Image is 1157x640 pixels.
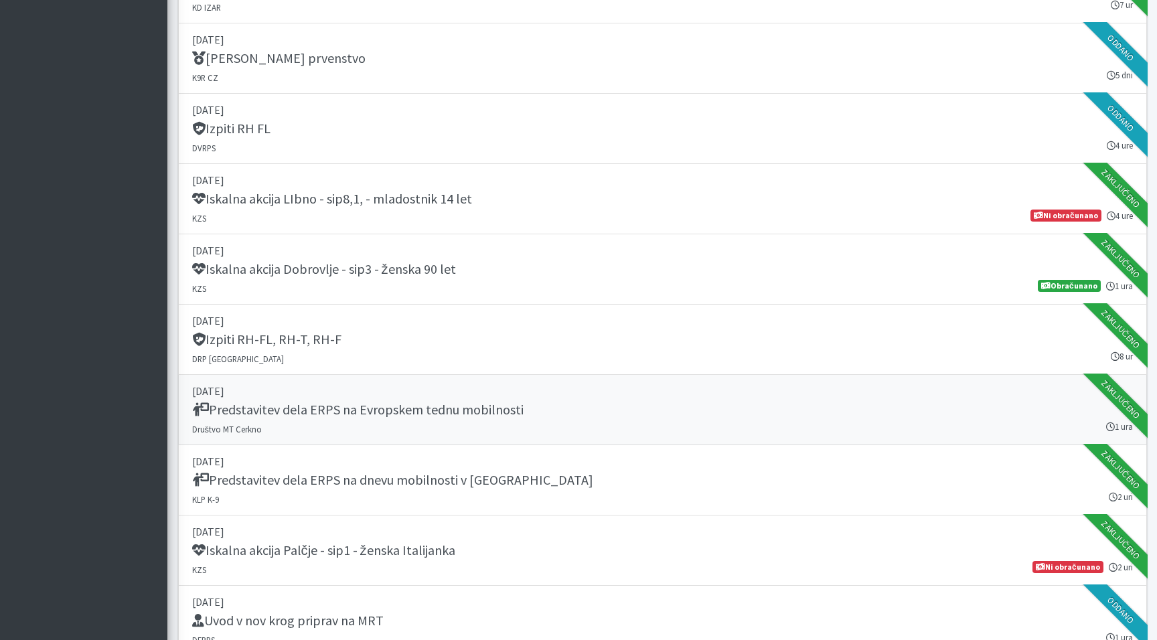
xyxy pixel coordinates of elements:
h5: Predstavitev dela ERPS na Evropskem tednu mobilnosti [192,402,524,418]
a: [DATE] [PERSON_NAME] prvenstvo K9R CZ 5 dni Oddano [178,23,1147,94]
small: KLP K-9 [192,494,219,505]
h5: Iskalna akcija Dobrovlje - sip3 - ženska 90 let [192,261,456,277]
a: [DATE] Izpiti RH FL DVRPS 4 ure Oddano [178,94,1147,164]
h5: [PERSON_NAME] prvenstvo [192,50,366,66]
p: [DATE] [192,524,1133,540]
a: [DATE] Predstavitev dela ERPS na dnevu mobilnosti v [GEOGRAPHIC_DATA] KLP K-9 2 uri Zaključeno [178,445,1147,515]
h5: Iskalna akcija LIbno - sip8,1, - mladostnik 14 let [192,191,472,207]
small: DRP [GEOGRAPHIC_DATA] [192,353,284,364]
small: KZS [192,283,206,294]
p: [DATE] [192,31,1133,48]
a: [DATE] Izpiti RH-FL, RH-T, RH-F DRP [GEOGRAPHIC_DATA] 8 ur Zaključeno [178,305,1147,375]
a: [DATE] Iskalna akcija Palčje - sip1 - ženska Italijanka KZS 2 uri Ni obračunano Zaključeno [178,515,1147,586]
h5: Izpiti RH-FL, RH-T, RH-F [192,331,341,347]
small: KZS [192,213,206,224]
span: Ni obračunano [1032,561,1103,573]
p: [DATE] [192,313,1133,329]
small: DVRPS [192,143,216,153]
h5: Uvod v nov krog priprav na MRT [192,613,384,629]
small: Društvo MT Cerkno [192,424,262,434]
span: Obračunano [1038,280,1100,292]
small: KD IZAR [192,2,221,13]
p: [DATE] [192,594,1133,610]
p: [DATE] [192,172,1133,188]
a: [DATE] Iskalna akcija Dobrovlje - sip3 - ženska 90 let KZS 1 ura Obračunano Zaključeno [178,234,1147,305]
span: Ni obračunano [1030,210,1101,222]
small: K9R CZ [192,72,218,83]
h5: Iskalna akcija Palčje - sip1 - ženska Italijanka [192,542,455,558]
p: [DATE] [192,102,1133,118]
a: [DATE] Predstavitev dela ERPS na Evropskem tednu mobilnosti Društvo MT Cerkno 1 ura Zaključeno [178,375,1147,445]
p: [DATE] [192,383,1133,399]
a: [DATE] Iskalna akcija LIbno - sip8,1, - mladostnik 14 let KZS 4 ure Ni obračunano Zaključeno [178,164,1147,234]
h5: Izpiti RH FL [192,121,271,137]
p: [DATE] [192,242,1133,258]
p: [DATE] [192,453,1133,469]
h5: Predstavitev dela ERPS na dnevu mobilnosti v [GEOGRAPHIC_DATA] [192,472,593,488]
small: KZS [192,564,206,575]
